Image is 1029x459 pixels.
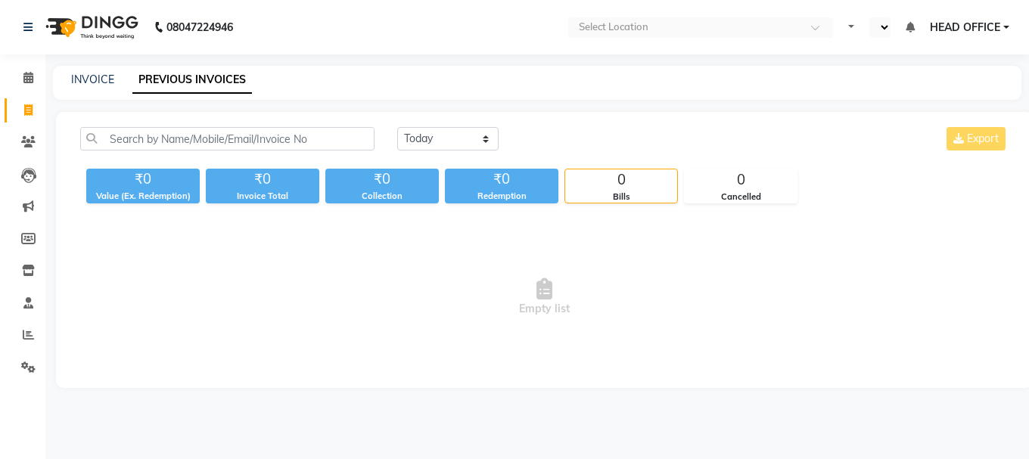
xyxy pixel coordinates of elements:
[325,190,439,203] div: Collection
[685,169,797,191] div: 0
[71,73,114,86] a: INVOICE
[132,67,252,94] a: PREVIOUS INVOICES
[206,190,319,203] div: Invoice Total
[565,191,677,203] div: Bills
[80,222,1009,373] span: Empty list
[325,169,439,190] div: ₹0
[930,20,1000,36] span: HEAD OFFICE
[445,169,558,190] div: ₹0
[80,127,375,150] input: Search by Name/Mobile/Email/Invoice No
[445,190,558,203] div: Redemption
[86,190,200,203] div: Value (Ex. Redemption)
[579,20,648,35] div: Select Location
[565,169,677,191] div: 0
[206,169,319,190] div: ₹0
[39,6,142,48] img: logo
[166,6,233,48] b: 08047224946
[685,191,797,203] div: Cancelled
[86,169,200,190] div: ₹0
